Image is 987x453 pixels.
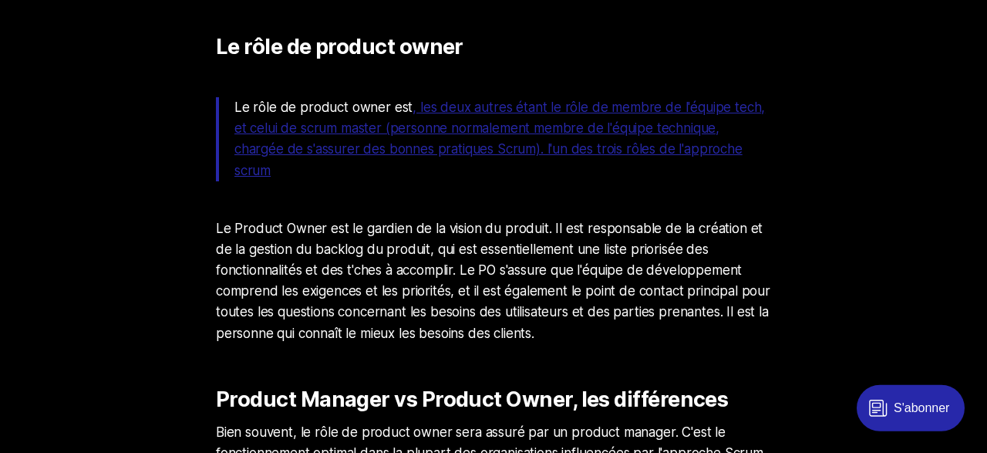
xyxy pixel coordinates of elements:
[216,97,771,181] blockquote: Le rôle de product owner est
[216,387,771,413] h2: Product Manager vs Product Owner, les différences
[216,35,771,60] h2: Le rôle de product owner
[234,100,765,178] a: , les deux autres étant le rôle de membre de l'équipe tech, et celui de scrum master (personne no...
[216,218,771,344] p: Le Product Owner est le gardien de la vision du produit. Il est responsable de la création et de ...
[844,377,987,453] iframe: portal-trigger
